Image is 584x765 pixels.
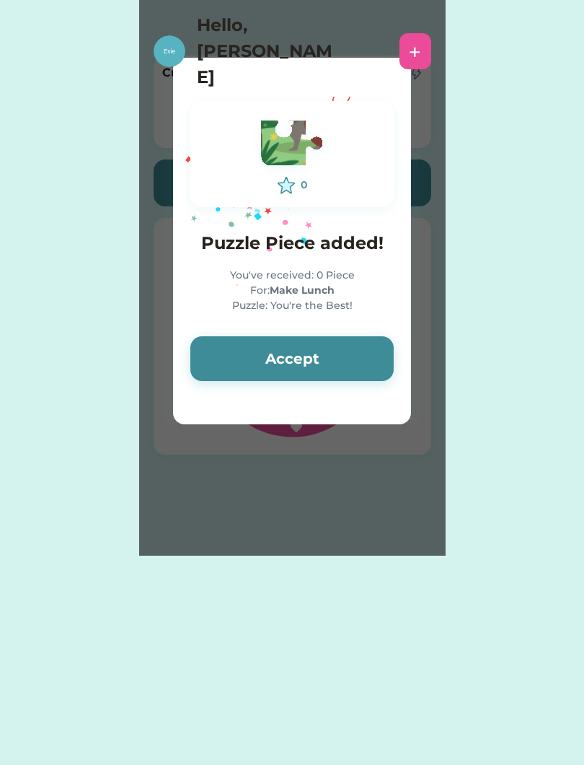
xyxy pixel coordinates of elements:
[190,336,394,381] button: Accept
[278,177,295,194] img: interface-favorite-star--reward-rating-rate-social-star-media-favorite-like-stars.svg
[270,284,335,297] strong: Make Lunch
[252,114,332,177] img: Vector.svg
[409,40,421,62] div: +
[190,230,394,256] h4: Puzzle Piece added!
[197,12,341,90] h4: Hello, [PERSON_NAME]
[190,268,394,313] div: You've received: 0 Piece For: Puzzle: You're the Best!
[301,178,307,193] div: 0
